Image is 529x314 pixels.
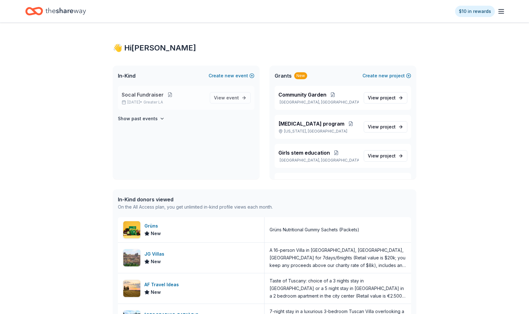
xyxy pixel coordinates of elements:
[144,250,167,258] div: JG Villas
[144,281,181,288] div: AF Travel Ideas
[368,152,396,160] span: View
[278,91,326,98] span: Community Garden
[123,221,140,238] img: Image for Grüns
[270,246,406,269] div: A 16-person Villa in [GEOGRAPHIC_DATA], [GEOGRAPHIC_DATA], [GEOGRAPHIC_DATA] for 7days/6nights (R...
[278,178,332,186] span: After school program
[270,277,406,300] div: Taste of Tuscany: choice of a 3 nights stay in [GEOGRAPHIC_DATA] or a 5 night stay in [GEOGRAPHIC...
[122,100,205,105] p: [DATE] •
[143,100,163,105] span: Greater LA
[123,280,140,297] img: Image for AF Travel Ideas
[151,230,161,237] span: New
[118,72,136,80] span: In-Kind
[122,91,164,98] span: Socal Fundraiser
[144,222,161,230] div: Grüns
[380,95,396,100] span: project
[210,92,251,104] a: View event
[25,4,86,19] a: Home
[278,120,344,127] span: [MEDICAL_DATA] program
[364,121,407,133] a: View project
[278,149,330,157] span: Girls stem education
[362,72,411,80] button: Createnewproject
[380,153,396,158] span: project
[209,72,254,80] button: Createnewevent
[225,72,234,80] span: new
[151,258,161,265] span: New
[118,115,158,122] h4: Show past events
[226,95,239,100] span: event
[118,196,273,203] div: In-Kind donors viewed
[368,94,396,102] span: View
[278,129,359,134] p: [US_STATE], [GEOGRAPHIC_DATA]
[278,100,359,105] p: [GEOGRAPHIC_DATA], [GEOGRAPHIC_DATA]
[368,123,396,131] span: View
[118,115,165,122] button: Show past events
[379,72,388,80] span: new
[294,72,307,79] div: New
[270,226,359,234] div: Grüns Nutritional Gummy Sachets (Packets)
[151,288,161,296] span: New
[214,94,239,102] span: View
[364,92,407,104] a: View project
[275,72,292,80] span: Grants
[123,249,140,266] img: Image for JG Villas
[118,203,273,211] div: On the All Access plan, you get unlimited in-kind profile views each month.
[380,124,396,129] span: project
[364,150,407,162] a: View project
[455,6,495,17] a: $10 in rewards
[278,158,359,163] p: [GEOGRAPHIC_DATA], [GEOGRAPHIC_DATA]
[113,43,416,53] div: 👋 Hi [PERSON_NAME]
